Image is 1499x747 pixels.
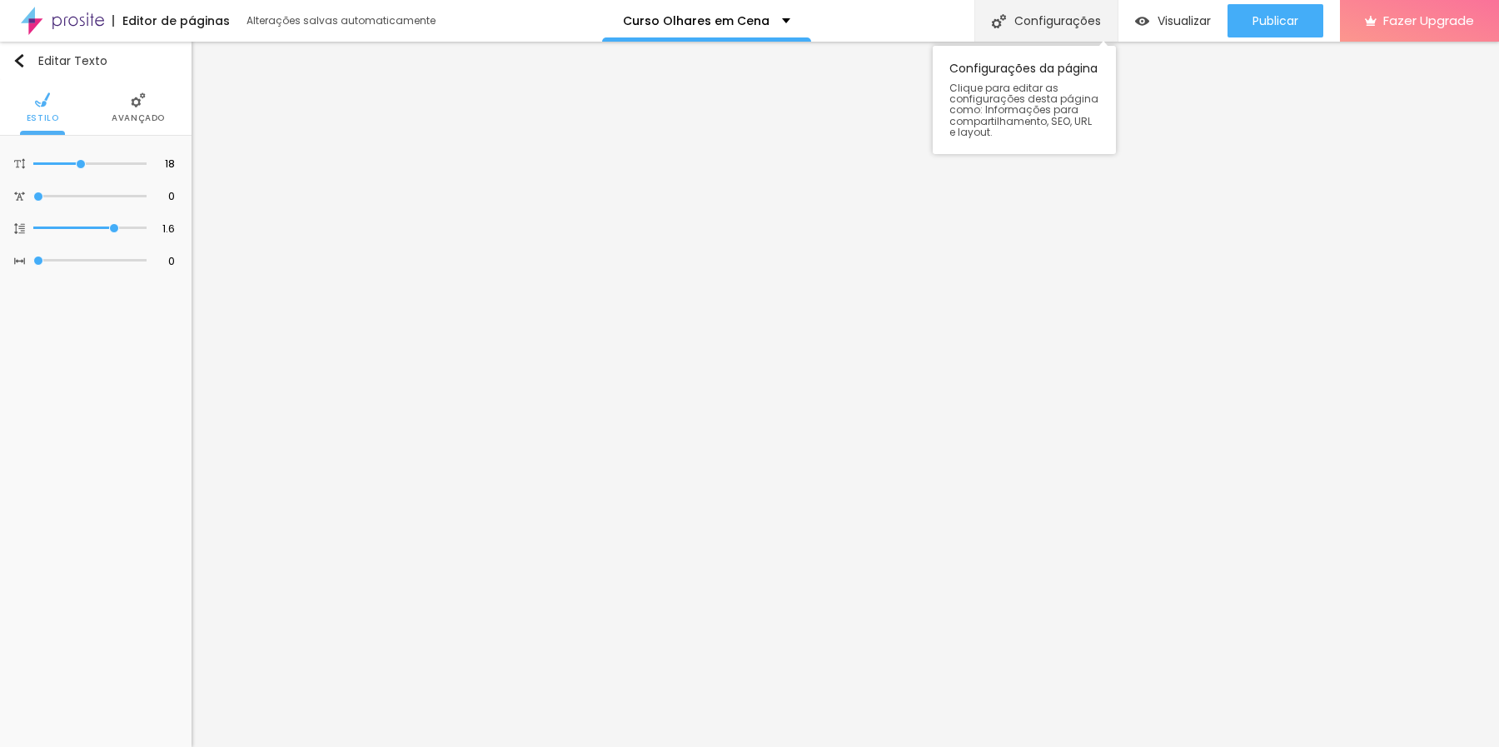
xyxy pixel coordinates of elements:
[131,92,146,107] img: Icone
[992,14,1006,28] img: Icone
[623,15,769,27] p: Curso Olhares em Cena
[14,223,25,234] img: Icone
[35,92,50,107] img: Icone
[1118,4,1228,37] button: Visualizar
[1252,14,1298,27] span: Publicar
[192,42,1499,747] iframe: Editor
[1158,14,1211,27] span: Visualizar
[12,54,26,67] img: Icone
[14,256,25,266] img: Icone
[14,158,25,169] img: Icone
[112,15,230,27] div: Editor de páginas
[12,54,107,67] div: Editar Texto
[1383,13,1474,27] span: Fazer Upgrade
[112,114,165,122] span: Avançado
[933,46,1116,154] div: Configurações da página
[1228,4,1323,37] button: Publicar
[949,82,1099,137] span: Clique para editar as configurações desta página como: Informações para compartilhamento, SEO, UR...
[1135,14,1149,28] img: view-1.svg
[14,191,25,202] img: Icone
[247,16,438,26] div: Alterações salvas automaticamente
[27,114,59,122] span: Estilo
